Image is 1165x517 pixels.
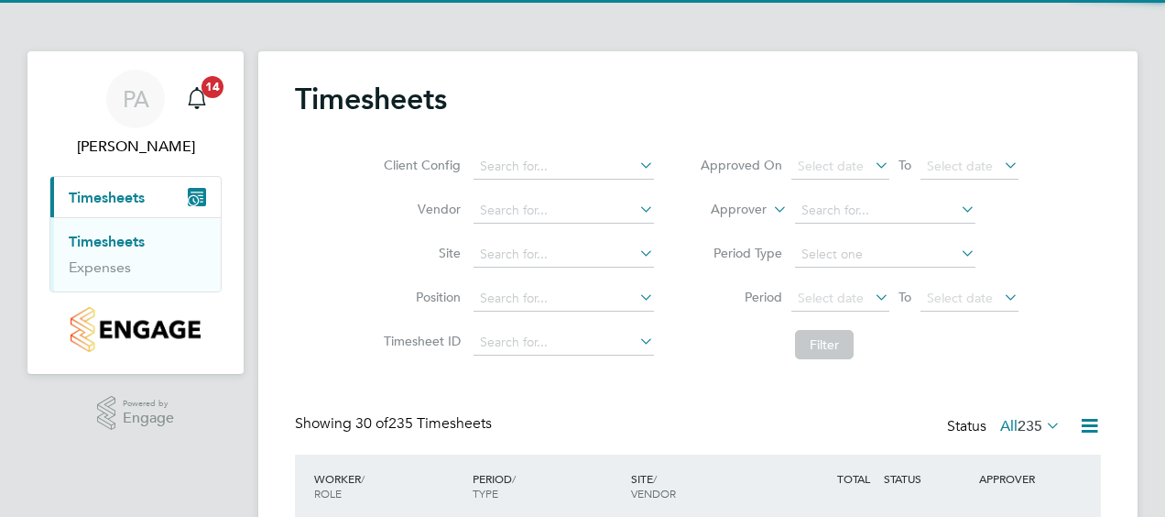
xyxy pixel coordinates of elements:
[893,153,917,177] span: To
[378,245,461,261] label: Site
[474,330,654,356] input: Search for...
[355,414,388,433] span: 30 of
[49,307,222,352] a: Go to home page
[879,462,974,495] div: STATUS
[378,157,461,173] label: Client Config
[179,70,215,128] a: 14
[795,330,854,359] button: Filter
[50,217,221,291] div: Timesheets
[468,462,626,510] div: PERIOD
[49,70,222,158] a: PA[PERSON_NAME]
[378,289,461,305] label: Position
[50,177,221,217] button: Timesheets
[700,157,782,173] label: Approved On
[473,486,498,500] span: TYPE
[512,471,516,486] span: /
[947,414,1064,440] div: Status
[974,462,1070,495] div: APPROVER
[361,471,365,486] span: /
[653,471,657,486] span: /
[1018,417,1042,435] span: 235
[69,258,131,276] a: Expenses
[700,289,782,305] label: Period
[474,242,654,268] input: Search for...
[474,198,654,224] input: Search for...
[49,136,222,158] span: Paul Adcock
[700,245,782,261] label: Period Type
[69,233,145,250] a: Timesheets
[837,471,870,486] span: TOTAL
[795,198,975,224] input: Search for...
[295,414,495,434] div: Showing
[310,462,468,510] div: WORKER
[97,396,175,431] a: Powered byEngage
[684,201,767,219] label: Approver
[27,51,244,374] nav: Main navigation
[795,242,975,268] input: Select one
[123,396,174,412] span: Powered by
[1000,417,1061,435] label: All
[69,189,145,206] span: Timesheets
[631,486,676,500] span: VENDOR
[378,201,461,217] label: Vendor
[201,76,223,98] span: 14
[927,158,993,174] span: Select date
[123,87,149,111] span: PA
[798,158,864,174] span: Select date
[295,81,447,117] h2: Timesheets
[893,285,917,309] span: To
[927,290,993,306] span: Select date
[123,411,174,426] span: Engage
[474,286,654,312] input: Search for...
[71,307,200,352] img: countryside-properties-logo-retina.png
[626,462,785,510] div: SITE
[355,414,492,433] span: 235 Timesheets
[474,154,654,180] input: Search for...
[314,486,342,500] span: ROLE
[798,290,864,306] span: Select date
[378,333,461,349] label: Timesheet ID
